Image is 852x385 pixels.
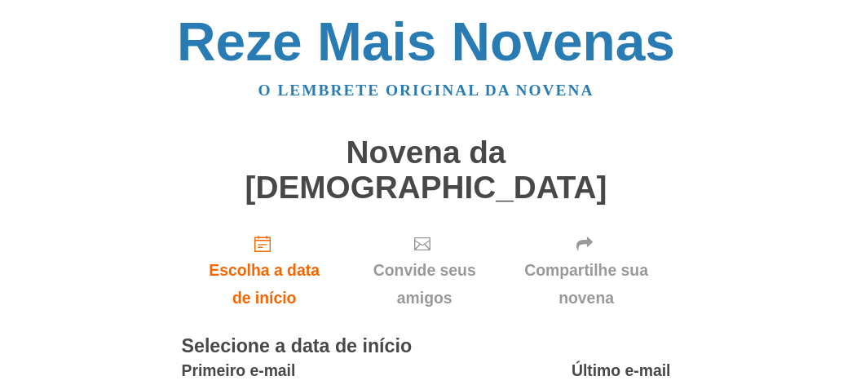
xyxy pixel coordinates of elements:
a: Reze Mais Novenas [177,11,675,72]
font: Último e-mail [572,361,671,379]
a: Escolha a data de início [182,221,347,321]
font: Primeiro e-mail [182,361,296,379]
font: Selecione a data de início [182,335,413,356]
font: Escolha a data de início [209,261,320,307]
font: Compartilhe sua novena [524,261,648,307]
font: Convide seus amigos [373,261,476,307]
div: Clique em "Avançar" para confirmar sua data de início primeiro. [502,221,671,321]
div: Clique em "Avançar" para confirmar sua data de início primeiro. [347,221,502,321]
font: Novena da [DEMOGRAPHIC_DATA] [245,135,607,205]
a: O lembrete original da novena [258,82,594,99]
